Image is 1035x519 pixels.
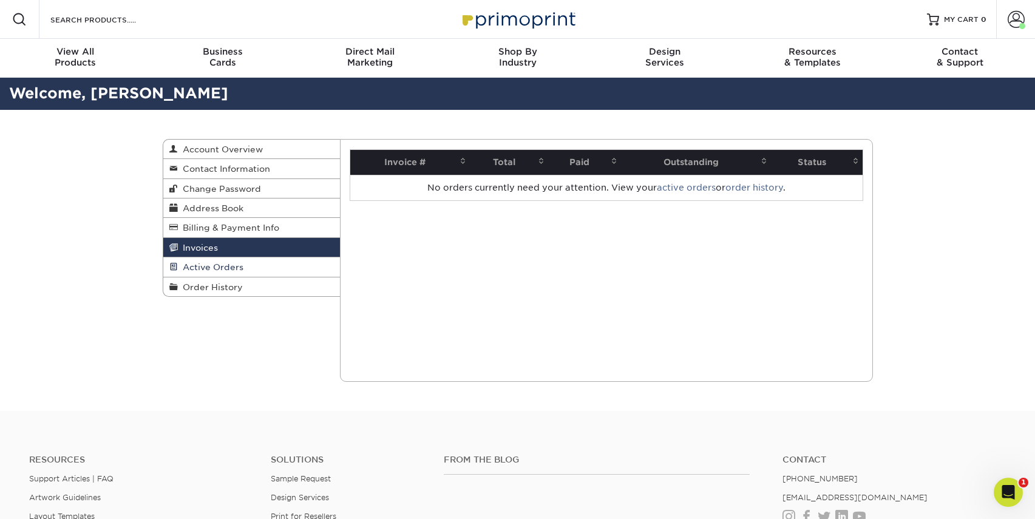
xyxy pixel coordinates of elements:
[548,150,621,175] th: Paid
[350,150,470,175] th: Invoice #
[149,46,296,68] div: Cards
[29,455,253,465] h4: Resources
[591,46,739,68] div: Services
[457,6,579,32] img: Primoprint
[739,39,886,78] a: Resources& Templates
[444,46,591,68] div: Industry
[178,203,243,213] span: Address Book
[296,39,444,78] a: Direct MailMarketing
[296,46,444,57] span: Direct Mail
[178,164,270,174] span: Contact Information
[296,46,444,68] div: Marketing
[2,46,149,57] span: View All
[149,46,296,57] span: Business
[163,218,341,237] a: Billing & Payment Info
[444,46,591,57] span: Shop By
[725,183,783,192] a: order history
[981,15,986,24] span: 0
[178,262,243,272] span: Active Orders
[178,223,279,232] span: Billing & Payment Info
[944,15,979,25] span: MY CART
[2,39,149,78] a: View AllProducts
[163,238,341,257] a: Invoices
[739,46,886,68] div: & Templates
[29,474,114,483] a: Support Articles | FAQ
[163,159,341,178] a: Contact Information
[271,474,331,483] a: Sample Request
[886,46,1034,68] div: & Support
[178,184,261,194] span: Change Password
[444,455,750,465] h4: From the Blog
[178,282,243,292] span: Order History
[163,179,341,198] a: Change Password
[470,150,548,175] th: Total
[350,175,863,200] td: No orders currently need your attention. View your or .
[782,493,928,502] a: [EMAIL_ADDRESS][DOMAIN_NAME]
[178,144,263,154] span: Account Overview
[621,150,771,175] th: Outstanding
[49,12,168,27] input: SEARCH PRODUCTS.....
[994,478,1023,507] iframe: Intercom live chat
[782,474,858,483] a: [PHONE_NUMBER]
[163,277,341,296] a: Order History
[782,455,1006,465] a: Contact
[163,198,341,218] a: Address Book
[271,455,426,465] h4: Solutions
[886,39,1034,78] a: Contact& Support
[163,257,341,277] a: Active Orders
[444,39,591,78] a: Shop ByIndustry
[1019,478,1028,487] span: 1
[657,183,716,192] a: active orders
[591,39,739,78] a: DesignServices
[2,46,149,68] div: Products
[271,493,329,502] a: Design Services
[178,243,218,253] span: Invoices
[163,140,341,159] a: Account Overview
[771,150,863,175] th: Status
[591,46,739,57] span: Design
[149,39,296,78] a: BusinessCards
[3,482,103,515] iframe: Google Customer Reviews
[886,46,1034,57] span: Contact
[739,46,886,57] span: Resources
